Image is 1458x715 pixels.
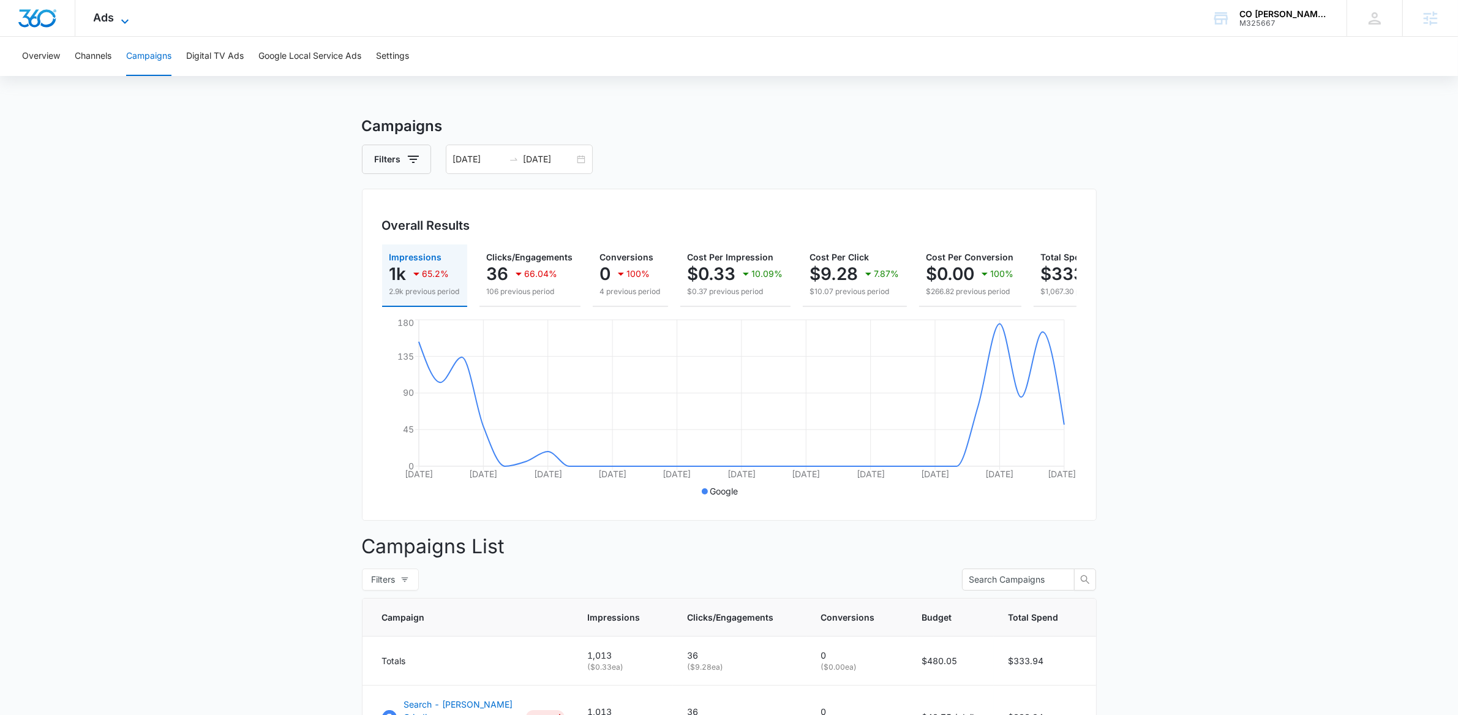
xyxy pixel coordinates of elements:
[688,649,792,662] p: 36
[20,20,29,29] img: logo_orange.svg
[688,252,774,262] span: Cost Per Impression
[487,252,573,262] span: Clicks/Engagements
[408,461,414,471] tspan: 0
[600,264,611,284] p: 0
[926,252,1014,262] span: Cost Per Conversion
[94,11,115,24] span: Ads
[792,469,820,479] tspan: [DATE]
[376,37,409,76] button: Settings
[985,469,1013,479] tspan: [DATE]
[509,154,519,164] span: swap-right
[382,611,541,624] span: Campaign
[874,270,900,278] p: 7.87%
[588,611,641,624] span: Impressions
[403,424,414,434] tspan: 45
[362,532,1097,561] p: Campaigns List
[821,662,893,673] p: ( $0.00 ea)
[397,317,414,328] tspan: 180
[382,654,558,667] div: Totals
[926,286,1014,297] p: $266.82 previous period
[821,649,893,662] p: 0
[453,153,504,166] input: Start date
[389,252,442,262] span: Impressions
[75,37,111,76] button: Channels
[627,270,650,278] p: 100%
[588,662,658,673] p: ( $0.33 ea)
[1047,469,1075,479] tspan: [DATE]
[922,654,979,667] p: $480.05
[135,72,206,80] div: Keywords by Traffic
[362,115,1097,137] h3: Campaigns
[688,611,774,624] span: Clicks/Engagements
[1239,19,1329,28] div: account id
[922,611,961,624] span: Budget
[688,264,736,284] p: $0.33
[487,264,509,284] p: 36
[20,32,29,42] img: website_grey.svg
[663,469,691,479] tspan: [DATE]
[1074,569,1096,591] button: search
[405,469,433,479] tspan: [DATE]
[397,351,414,361] tspan: 135
[533,469,562,479] tspan: [DATE]
[1041,252,1091,262] span: Total Spend
[810,286,900,297] p: $10.07 previous period
[32,32,135,42] div: Domain: [DOMAIN_NAME]
[688,662,792,673] p: ( $9.28 ea)
[1009,611,1059,624] span: Total Spend
[22,37,60,76] button: Overview
[1041,286,1159,297] p: $1,067.30 previous period
[362,145,431,174] button: Filters
[752,270,783,278] p: 10.09%
[1075,575,1095,584] span: search
[258,37,361,76] button: Google Local Service Ads
[126,37,171,76] button: Campaigns
[362,569,419,591] button: Filters
[509,154,519,164] span: to
[688,286,783,297] p: $0.37 previous period
[600,252,654,262] span: Conversions
[382,216,470,235] h3: Overall Results
[186,37,244,76] button: Digital TV Ads
[598,469,626,479] tspan: [DATE]
[810,252,870,262] span: Cost Per Click
[926,264,975,284] p: $0.00
[600,286,661,297] p: 4 previous period
[34,20,60,29] div: v 4.0.25
[1041,264,1113,284] p: $333.94
[389,286,460,297] p: 2.9k previous period
[487,286,573,297] p: 106 previous period
[710,485,738,497] p: Google
[33,71,43,81] img: tab_domain_overview_orange.svg
[969,573,1058,586] input: Search Campaigns
[403,387,414,398] tspan: 90
[1239,9,1329,19] div: account name
[821,611,875,624] span: Conversions
[991,270,1014,278] p: 100%
[856,469,884,479] tspan: [DATE]
[921,469,949,479] tspan: [DATE]
[525,270,558,278] p: 66.04%
[372,573,396,586] span: Filters
[389,264,407,284] p: 1k
[994,637,1096,686] td: $333.94
[122,71,132,81] img: tab_keywords_by_traffic_grey.svg
[524,153,574,166] input: End date
[47,72,110,80] div: Domain Overview
[727,469,756,479] tspan: [DATE]
[588,649,658,662] p: 1,013
[423,270,449,278] p: 65.2%
[810,264,859,284] p: $9.28
[469,469,497,479] tspan: [DATE]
